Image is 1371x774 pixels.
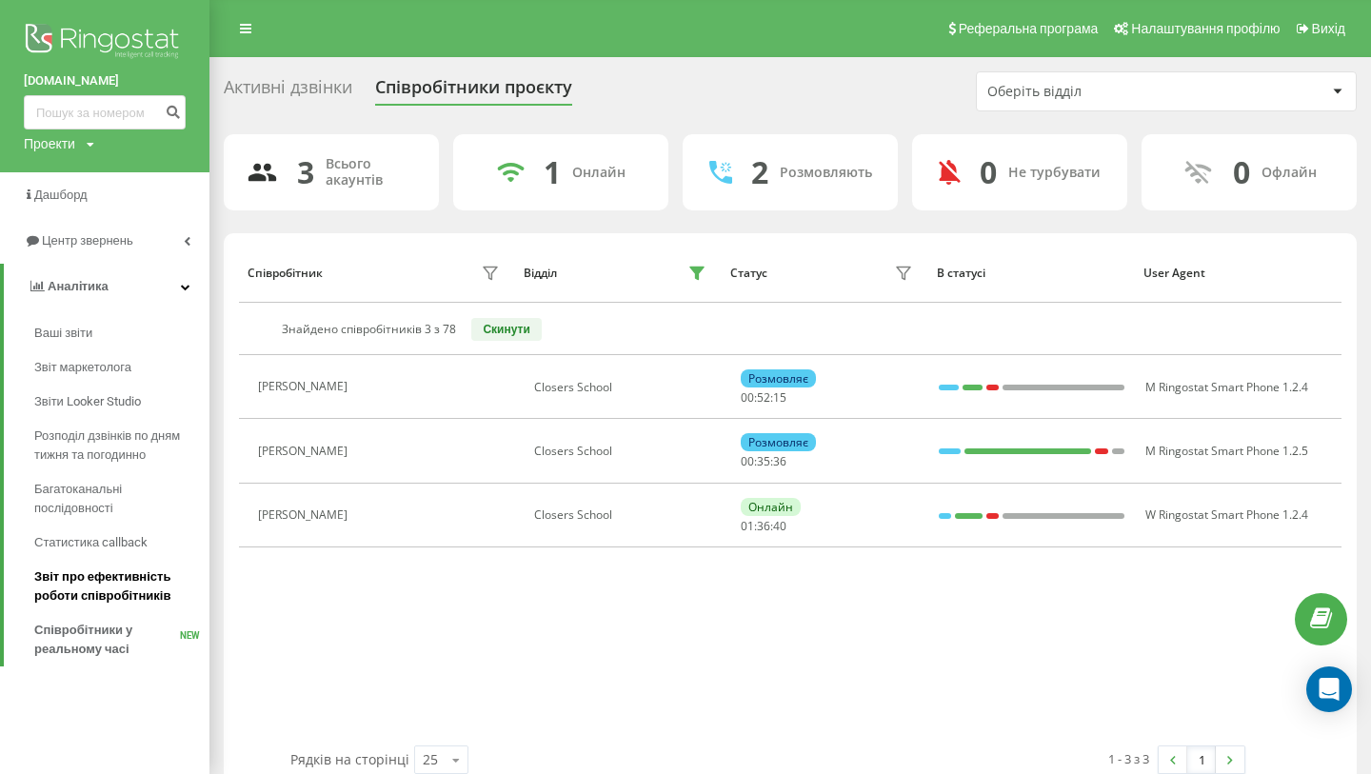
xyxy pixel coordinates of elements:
span: M Ringostat Smart Phone 1.2.4 [1145,379,1308,395]
div: User Agent [1143,267,1332,280]
span: Аналiтика [48,279,109,293]
div: Closers School [534,508,711,522]
span: 00 [741,453,754,469]
div: : : [741,455,786,468]
span: Центр звернень [42,233,133,248]
img: Ringostat logo [24,19,186,67]
input: Пошук за номером [24,95,186,129]
a: Ваші звіти [34,316,209,350]
div: : : [741,520,786,533]
span: 52 [757,389,770,406]
span: 40 [773,518,786,534]
div: 25 [423,750,438,769]
div: В статусі [937,267,1125,280]
div: Closers School [534,381,711,394]
span: Розподіл дзвінків по дням тижня та погодинно [34,427,200,465]
span: Ваші звіти [34,324,92,343]
div: Розмовляє [741,433,816,451]
a: Співробітники у реальному часіNEW [34,613,209,666]
div: 1 [544,154,561,190]
a: Звіт маркетолога [34,350,209,385]
div: : : [741,391,786,405]
div: Open Intercom Messenger [1306,666,1352,712]
div: Проекти [24,134,75,153]
span: Дашборд [34,188,88,202]
a: Багатоканальні послідовності [34,472,209,526]
span: 36 [773,453,786,469]
a: Звіт про ефективність роботи співробітників [34,560,209,613]
div: Офлайн [1262,165,1317,181]
span: Реферальна програма [959,21,1099,36]
span: 00 [741,389,754,406]
div: Співробітник [248,267,323,280]
span: 01 [741,518,754,534]
a: Статистика callback [34,526,209,560]
span: W Ringostat Smart Phone 1.2.4 [1145,506,1308,523]
div: Онлайн [572,165,626,181]
span: Рядків на сторінці [290,750,409,768]
span: 15 [773,389,786,406]
div: 0 [1233,154,1250,190]
a: 1 [1187,746,1216,773]
span: Звіти Looker Studio [34,392,141,411]
div: Closers School [534,445,711,458]
span: Співробітники у реальному часі [34,621,180,659]
span: M Ringostat Smart Phone 1.2.5 [1145,443,1308,459]
div: 2 [751,154,768,190]
span: Налаштування профілю [1131,21,1280,36]
div: Всього акаунтів [326,156,416,189]
div: Не турбувати [1008,165,1101,181]
span: Звіт маркетолога [34,358,131,377]
span: 35 [757,453,770,469]
a: Звіти Looker Studio [34,385,209,419]
span: Вихід [1312,21,1345,36]
div: [PERSON_NAME] [258,508,352,522]
span: Статистика callback [34,533,148,552]
div: [PERSON_NAME] [258,380,352,393]
div: Знайдено співробітників 3 з 78 [282,323,456,336]
div: Активні дзвінки [224,77,352,107]
div: Онлайн [741,498,801,516]
div: Статус [730,267,767,280]
div: [PERSON_NAME] [258,445,352,458]
div: 0 [980,154,997,190]
div: 3 [297,154,314,190]
div: Розмовляють [780,165,872,181]
span: Звіт про ефективність роботи співробітників [34,567,200,605]
a: Розподіл дзвінків по дням тижня та погодинно [34,419,209,472]
div: 1 - 3 з 3 [1108,749,1149,768]
span: 36 [757,518,770,534]
div: Розмовляє [741,369,816,387]
span: Багатоканальні послідовності [34,480,200,518]
div: Відділ [524,267,557,280]
div: Оберіть відділ [987,84,1215,100]
a: Аналiтика [4,264,209,309]
a: [DOMAIN_NAME] [24,71,186,90]
button: Скинути [471,318,541,341]
div: Співробітники проєкту [375,77,572,107]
